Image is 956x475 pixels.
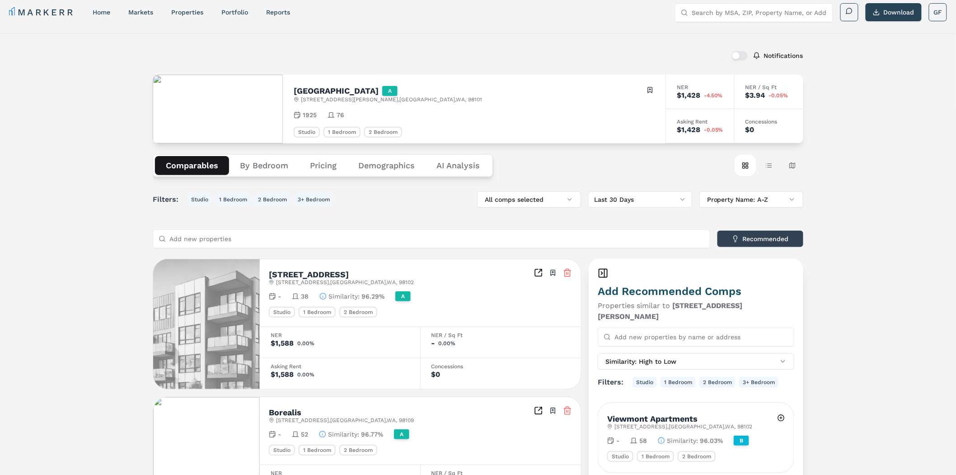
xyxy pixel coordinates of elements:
div: $0 [745,126,754,133]
div: $1,428 [677,126,700,133]
button: 3+ Bedroom [739,377,778,388]
span: 96.29% [361,292,384,301]
a: Portfolio [221,9,248,16]
div: 1 Bedroom [323,127,361,138]
h2: Viewmont Apartments [607,415,698,423]
input: Search by MSA, ZIP, Property Name, or Address [692,4,827,22]
p: Properties similar to [598,300,794,322]
span: 96.77% [361,430,383,439]
span: GF [934,8,942,17]
span: -0.05% [769,93,788,98]
div: 1 Bedroom [299,307,336,318]
div: 2 Bedroom [678,451,716,462]
div: Concessions [431,364,571,369]
div: $3.94 [745,92,765,99]
span: Similarity : [667,436,698,445]
a: Inspect Comparables [534,268,543,277]
button: Recommended [717,231,803,247]
div: $1,588 [271,371,294,378]
div: 2 Bedroom [339,307,377,318]
button: 1 Bedroom [216,194,251,205]
a: MARKERR [9,6,75,19]
div: Studio [269,307,295,318]
button: Similarity:96.29% [319,292,384,301]
div: NER [677,85,723,90]
div: $1,428 [677,92,700,99]
div: NER [271,332,409,338]
div: B [734,436,749,446]
span: 58 [639,436,647,445]
button: 2 Bedroom [254,194,291,205]
button: AI Analysis [426,156,491,175]
h2: Add Recommended Comps [598,284,794,299]
span: 0.00% [297,372,314,377]
button: GF [929,3,947,21]
button: Similarity: High to Low [598,353,794,370]
span: 38 [301,292,309,301]
button: Property Name: A-Z [699,191,803,208]
input: Add new properties by name or address [614,328,788,346]
div: Studio [607,451,633,462]
span: 0.00% [297,341,314,346]
a: properties [171,9,203,16]
span: Filters: [153,194,184,205]
span: 0.00% [439,341,456,346]
span: -0.05% [704,127,723,133]
span: Similarity : [328,292,360,301]
span: 96.03% [700,436,723,445]
div: 1 Bedroom [637,451,674,462]
button: All comps selected [477,191,581,208]
div: NER / Sq Ft [745,85,792,90]
button: Download [866,3,922,21]
a: home [93,9,110,16]
span: 1925 [303,110,317,119]
button: 2 Bedroom [699,377,736,388]
span: - [278,292,281,301]
button: Studio [187,194,212,205]
span: - [278,430,281,439]
a: markets [128,9,153,16]
button: 1 Bedroom [661,377,696,388]
div: Studio [269,445,295,456]
button: By Bedroom [229,156,299,175]
button: Studio [633,377,657,388]
div: A [382,86,398,96]
div: 2 Bedroom [364,127,402,138]
div: Studio [294,127,320,138]
button: Similarity:96.77% [319,430,383,439]
div: 1 Bedroom [299,445,336,456]
span: 52 [301,430,308,439]
button: Comparables [155,156,229,175]
div: Asking Rent [271,364,409,369]
div: $0 [431,371,441,378]
div: A [395,291,411,301]
span: Filters: [598,377,629,388]
div: 2 Bedroom [339,445,377,456]
div: Concessions [745,119,792,124]
span: [STREET_ADDRESS] , [GEOGRAPHIC_DATA] , WA , 98102 [614,423,752,430]
span: 76 [337,110,344,119]
button: Pricing [299,156,347,175]
label: Notifications [764,52,803,59]
button: 3+ Bedroom [294,194,333,205]
span: - [616,436,619,445]
button: Demographics [347,156,426,175]
a: Inspect Comparables [534,406,543,415]
span: -4.50% [704,93,723,98]
div: A [394,429,409,439]
div: - [431,340,435,347]
span: Similarity : [328,430,359,439]
span: [STREET_ADDRESS][PERSON_NAME] , [GEOGRAPHIC_DATA] , WA , 98101 [301,96,482,103]
h2: Borealis [269,408,301,417]
h2: [GEOGRAPHIC_DATA] [294,87,379,95]
button: Similarity:96.03% [658,436,723,445]
a: reports [266,9,290,16]
span: [STREET_ADDRESS] , [GEOGRAPHIC_DATA] , WA , 98109 [276,417,414,424]
input: Add new properties [169,230,704,248]
span: [STREET_ADDRESS] , [GEOGRAPHIC_DATA] , WA , 98102 [276,279,414,286]
div: $1,588 [271,340,294,347]
h2: [STREET_ADDRESS] [269,271,349,279]
div: Asking Rent [677,119,723,124]
div: NER / Sq Ft [431,332,571,338]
